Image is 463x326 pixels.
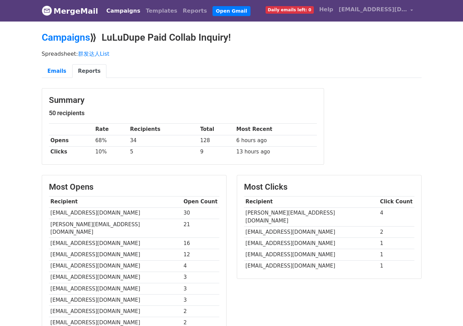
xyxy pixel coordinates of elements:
[128,146,198,158] td: 5
[198,124,235,135] th: Total
[49,135,94,146] th: Opens
[42,64,72,78] a: Emails
[378,207,414,227] td: 4
[42,50,422,57] p: Spreadsheet:
[198,135,235,146] td: 128
[182,294,219,305] td: 3
[339,5,407,14] span: [EMAIL_ADDRESS][DOMAIN_NAME]
[42,4,98,18] a: MergeMail
[378,238,414,249] td: 1
[182,305,219,317] td: 2
[143,4,180,18] a: Templates
[198,146,235,158] td: 9
[49,249,182,260] td: [EMAIL_ADDRESS][DOMAIN_NAME]
[94,135,129,146] td: 68%
[128,124,198,135] th: Recipients
[42,32,90,43] a: Campaigns
[49,182,219,192] h3: Most Opens
[266,6,314,14] span: Daily emails left: 0
[49,196,182,207] th: Recipient
[49,95,317,105] h3: Summary
[235,146,317,158] td: 13 hours ago
[182,249,219,260] td: 12
[42,32,422,43] h2: ⟫ LuLuDupe Paid Collab Inquiry!
[182,196,219,207] th: Open Count
[182,207,219,219] td: 30
[180,4,210,18] a: Reports
[49,305,182,317] td: [EMAIL_ADDRESS][DOMAIN_NAME]
[378,249,414,260] td: 1
[49,146,94,158] th: Clicks
[182,238,219,249] td: 16
[235,124,317,135] th: Most Recent
[49,238,182,249] td: [EMAIL_ADDRESS][DOMAIN_NAME]
[263,3,317,16] a: Daily emails left: 0
[336,3,416,19] a: [EMAIL_ADDRESS][DOMAIN_NAME]
[378,227,414,238] td: 2
[182,283,219,294] td: 3
[244,182,414,192] h3: Most Clicks
[182,260,219,272] td: 4
[104,4,143,18] a: Campaigns
[244,196,378,207] th: Recipient
[235,135,317,146] td: 6 hours ago
[213,6,250,16] a: Open Gmail
[49,272,182,283] td: [EMAIL_ADDRESS][DOMAIN_NAME]
[49,109,317,117] h5: 50 recipients
[182,219,219,238] td: 21
[378,196,414,207] th: Click Count
[317,3,336,16] a: Help
[49,207,182,219] td: [EMAIL_ADDRESS][DOMAIN_NAME]
[49,283,182,294] td: [EMAIL_ADDRESS][DOMAIN_NAME]
[49,260,182,272] td: [EMAIL_ADDRESS][DOMAIN_NAME]
[378,260,414,272] td: 1
[49,294,182,305] td: [EMAIL_ADDRESS][DOMAIN_NAME]
[72,64,106,78] a: Reports
[244,207,378,227] td: [PERSON_NAME][EMAIL_ADDRESS][DOMAIN_NAME]
[244,249,378,260] td: [EMAIL_ADDRESS][DOMAIN_NAME]
[244,238,378,249] td: [EMAIL_ADDRESS][DOMAIN_NAME]
[78,51,110,57] a: 群发达人List
[94,146,129,158] td: 10%
[94,124,129,135] th: Rate
[42,5,52,16] img: MergeMail logo
[244,260,378,272] td: [EMAIL_ADDRESS][DOMAIN_NAME]
[49,219,182,238] td: [PERSON_NAME][EMAIL_ADDRESS][DOMAIN_NAME]
[128,135,198,146] td: 34
[182,272,219,283] td: 3
[244,227,378,238] td: [EMAIL_ADDRESS][DOMAIN_NAME]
